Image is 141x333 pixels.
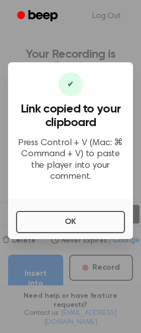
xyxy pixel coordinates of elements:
a: Log Out [82,4,131,28]
a: Beep [10,7,67,26]
h3: Link copied to your clipboard [16,102,125,130]
div: ✔ [59,72,83,96]
p: Press Control + V (Mac: ⌘ Command + V) to paste the player into your comment. [16,138,125,183]
button: OK [16,211,125,233]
